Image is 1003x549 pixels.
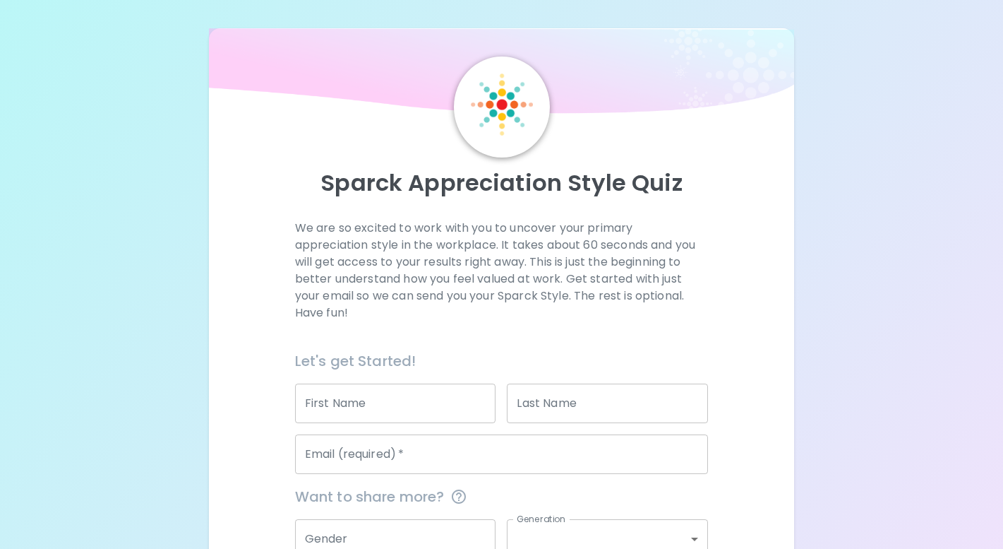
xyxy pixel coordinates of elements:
p: Sparck Appreciation Style Quiz [226,169,777,197]
label: Generation [517,513,565,525]
img: wave [209,28,794,121]
img: Sparck Logo [471,73,533,136]
h6: Let's get Started! [295,350,709,372]
svg: This information is completely confidential and only used for aggregated appreciation studies at ... [450,488,467,505]
span: Want to share more? [295,485,709,508]
p: We are so excited to work with you to uncover your primary appreciation style in the workplace. I... [295,220,709,321]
